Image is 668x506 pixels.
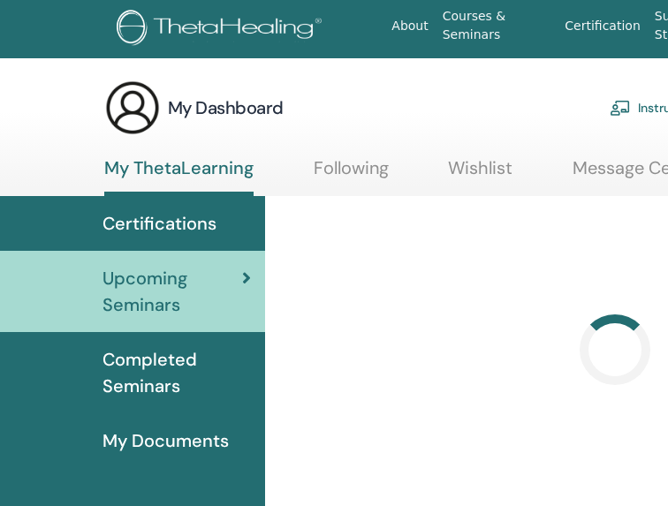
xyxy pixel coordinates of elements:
span: Certifications [102,210,216,237]
img: logo.png [117,10,328,49]
a: Certification [558,10,647,42]
img: generic-user-icon.jpg [104,79,161,136]
img: chalkboard-teacher.svg [610,100,631,116]
span: Completed Seminars [102,346,251,399]
a: About [384,10,435,42]
span: Upcoming Seminars [102,265,242,318]
a: My ThetaLearning [104,157,254,196]
a: Wishlist [448,157,512,192]
a: Following [314,157,389,192]
h3: My Dashboard [168,95,284,120]
span: My Documents [102,427,229,454]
